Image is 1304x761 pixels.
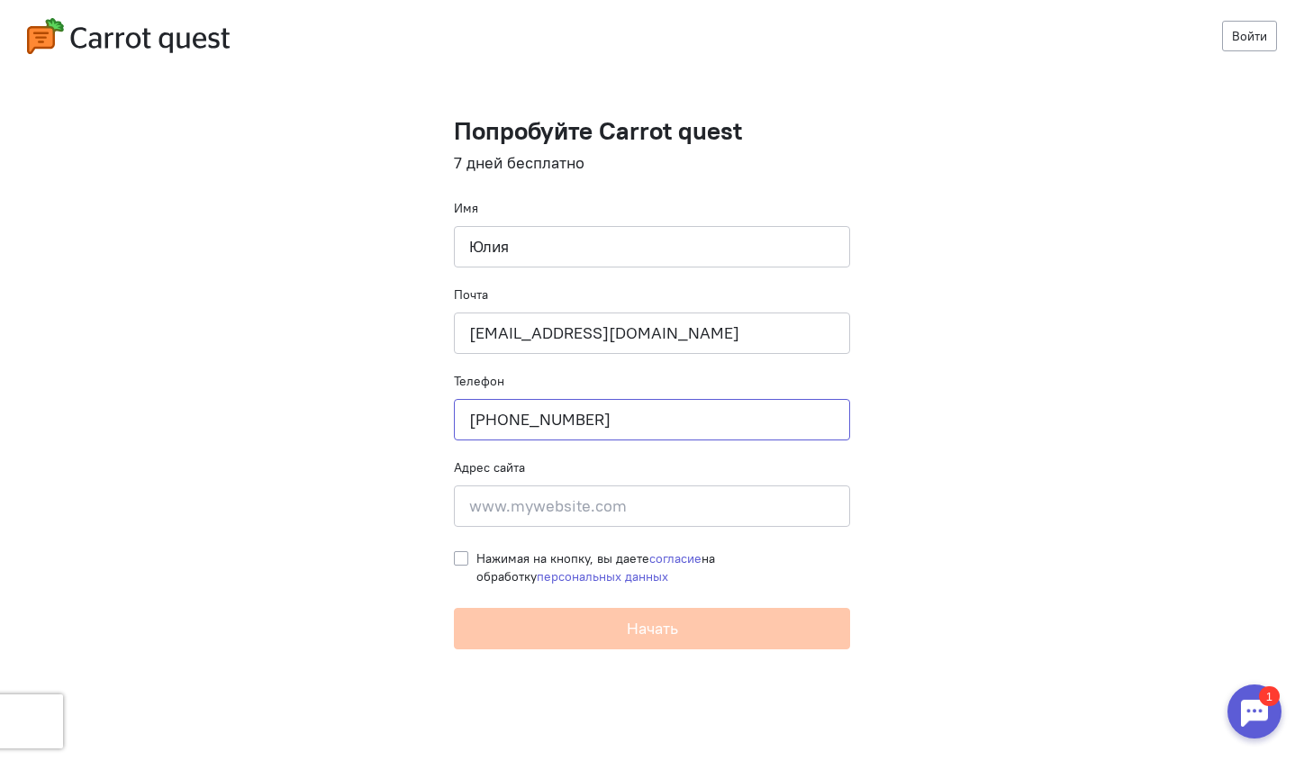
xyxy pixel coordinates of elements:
a: Войти [1222,21,1277,51]
a: персональных данных [537,568,668,584]
label: Телефон [454,372,504,390]
label: Почта [454,285,488,303]
label: Имя [454,199,478,217]
label: Адрес сайта [454,458,525,476]
a: согласие [649,550,702,566]
h1: Попробуйте Carrot quest [454,117,850,145]
input: name@company.ru [454,313,850,354]
input: +79001110101 [454,399,850,440]
h4: 7 дней бесплатно [454,154,850,172]
button: Начать [454,608,850,649]
div: 1 [41,11,61,31]
input: www.mywebsite.com [454,485,850,527]
img: carrot-quest-logo.svg [27,18,230,54]
span: Нажимая на кнопку, вы даете на обработку [476,550,715,584]
span: Начать [627,618,678,639]
input: Ваше имя [454,226,850,267]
